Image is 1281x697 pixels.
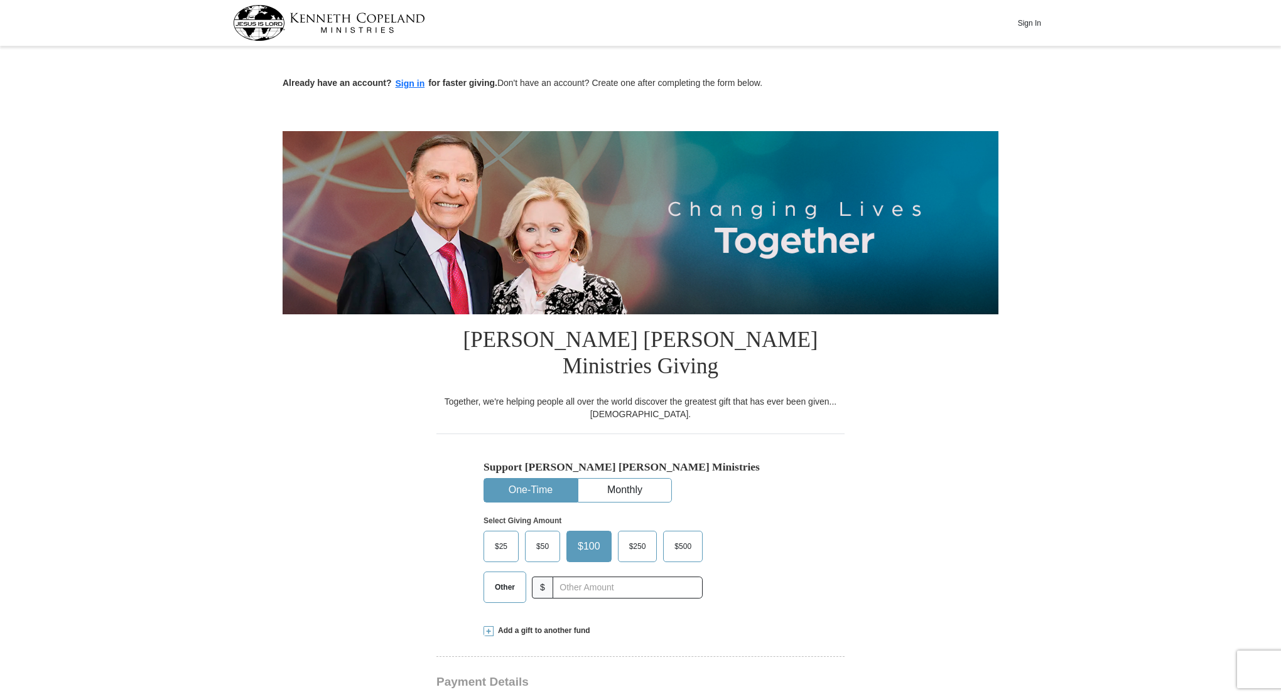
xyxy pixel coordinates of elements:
[489,578,521,597] span: Other
[532,577,553,599] span: $
[578,479,671,502] button: Monthly
[484,479,577,502] button: One-Time
[668,537,698,556] span: $500
[392,77,429,91] button: Sign in
[484,460,797,474] h5: Support [PERSON_NAME] [PERSON_NAME] Ministries
[553,577,703,599] input: Other Amount
[530,537,555,556] span: $50
[283,78,497,88] strong: Already have an account? for faster giving.
[283,77,998,91] p: Don't have an account? Create one after completing the form below.
[233,5,425,41] img: kcm-header-logo.svg
[494,625,590,636] span: Add a gift to another fund
[489,537,514,556] span: $25
[436,314,845,395] h1: [PERSON_NAME] [PERSON_NAME] Ministries Giving
[623,537,652,556] span: $250
[1010,13,1048,33] button: Sign In
[436,675,757,689] h3: Payment Details
[571,537,607,556] span: $100
[436,395,845,420] div: Together, we're helping people all over the world discover the greatest gift that has ever been g...
[484,516,561,525] strong: Select Giving Amount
